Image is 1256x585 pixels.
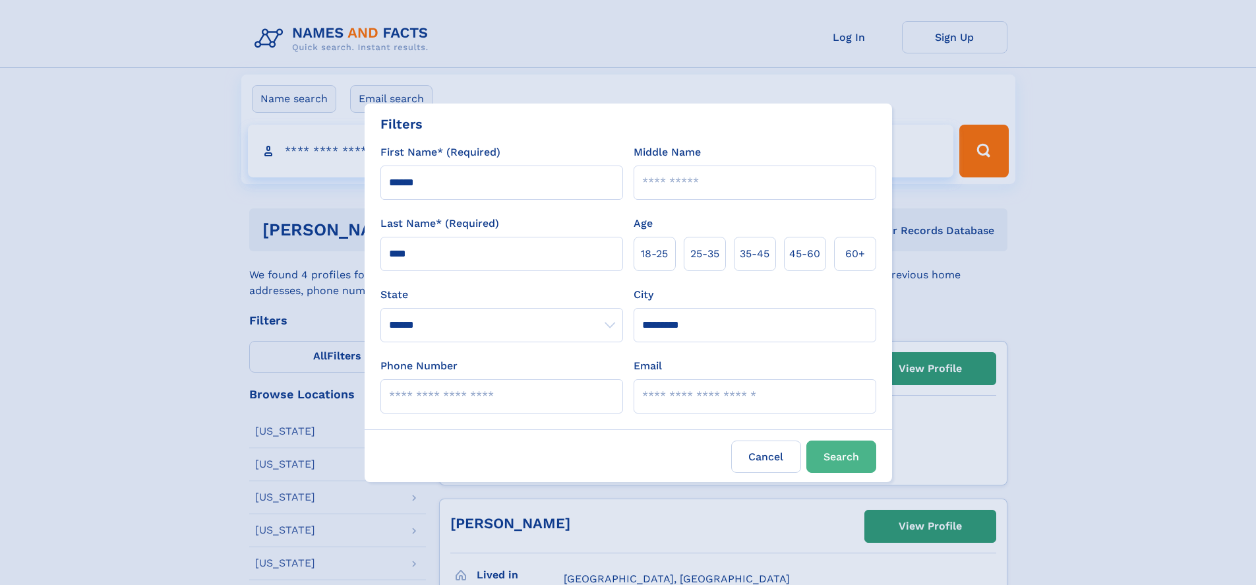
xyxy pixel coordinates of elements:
[380,287,623,303] label: State
[731,441,801,473] label: Cancel
[740,246,769,262] span: 35‑45
[634,144,701,160] label: Middle Name
[634,287,653,303] label: City
[634,216,653,231] label: Age
[690,246,719,262] span: 25‑35
[845,246,865,262] span: 60+
[380,358,458,374] label: Phone Number
[641,246,668,262] span: 18‑25
[380,144,500,160] label: First Name* (Required)
[789,246,820,262] span: 45‑60
[634,358,662,374] label: Email
[806,441,876,473] button: Search
[380,216,499,231] label: Last Name* (Required)
[380,114,423,134] div: Filters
